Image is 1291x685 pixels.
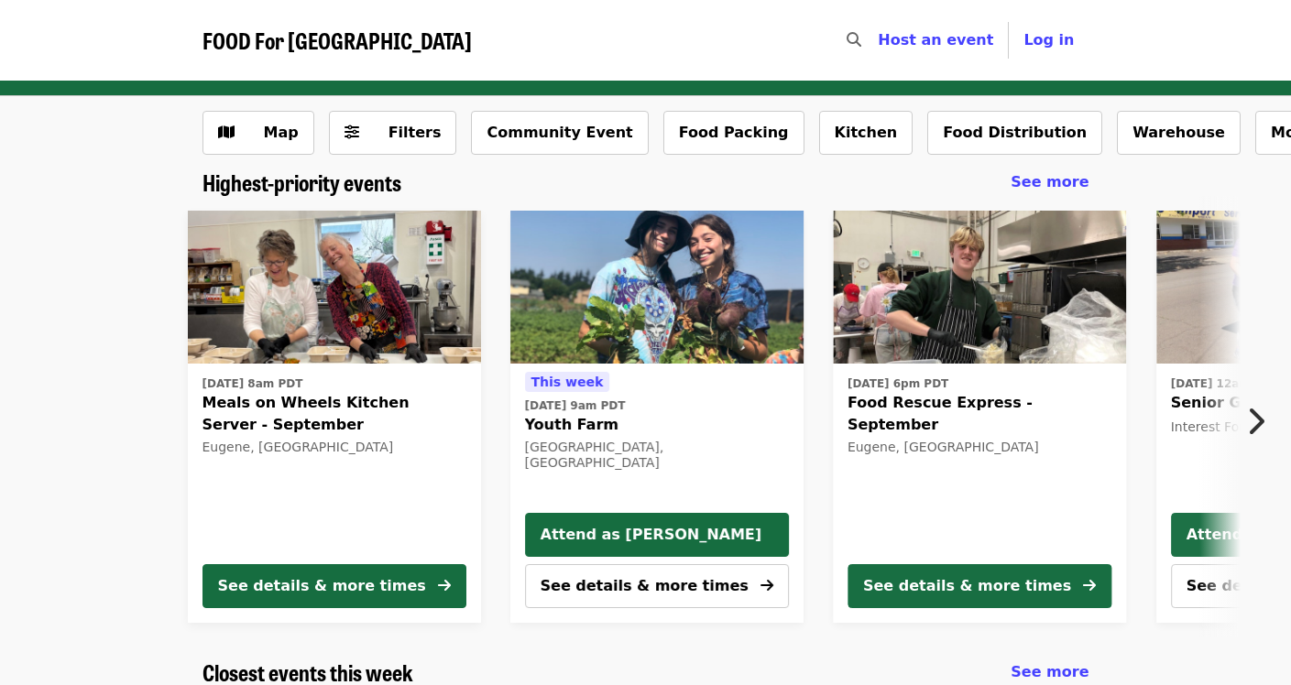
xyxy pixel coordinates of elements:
img: Food Rescue Express - September organized by FOOD For Lane County [833,211,1126,364]
div: Eugene, [GEOGRAPHIC_DATA] [202,440,466,455]
span: Youth Farm [525,414,789,436]
a: See details for "Food Rescue Express - September" [833,211,1126,623]
time: [DATE] 12am PDT [1171,375,1279,392]
i: sliders-h icon [345,124,359,141]
time: [DATE] 6pm PDT [848,375,948,392]
button: Filters (0 selected) [329,111,457,155]
span: This week [531,375,604,389]
span: Interest Form [1171,419,1257,434]
button: Community Event [471,111,648,155]
div: [GEOGRAPHIC_DATA], [GEOGRAPHIC_DATA] [525,440,789,471]
span: Highest-priority events [202,166,401,198]
span: Filters [388,124,442,141]
div: See details & more times [863,575,1071,597]
button: See details & more times [525,564,789,608]
span: Attend as [PERSON_NAME] [541,524,773,546]
span: Log in [1023,31,1074,49]
a: See details for "Youth Farm" [525,371,789,474]
div: See details & more times [218,575,426,597]
button: See details & more times [848,564,1111,608]
a: Highest-priority events [202,169,401,196]
i: arrow-right icon [438,577,451,594]
time: [DATE] 8am PDT [202,375,303,392]
a: Youth Farm [510,211,804,364]
a: FOOD For [GEOGRAPHIC_DATA] [202,27,472,54]
span: Meals on Wheels Kitchen Server - September [202,392,466,436]
img: Youth Farm organized by FOOD For Lane County [510,211,804,364]
button: Warehouse [1117,111,1241,155]
span: See more [1011,663,1089,680]
a: See details for "Meals on Wheels Kitchen Server - September" [188,211,481,623]
button: Food Distribution [927,111,1102,155]
i: arrow-right icon [760,577,773,594]
a: Host an event [878,31,993,49]
input: Search [872,18,887,62]
span: See details & more times [541,577,749,594]
button: Attend as [PERSON_NAME] [525,513,789,557]
i: search icon [847,31,861,49]
div: Highest-priority events [188,169,1104,196]
i: arrow-right icon [1083,577,1096,594]
button: Kitchen [819,111,914,155]
button: Next item [1231,396,1291,447]
img: Meals on Wheels Kitchen Server - September organized by FOOD For Lane County [188,211,481,364]
i: map icon [218,124,235,141]
button: Show map view [202,111,314,155]
span: FOOD For [GEOGRAPHIC_DATA] [202,24,472,56]
span: Food Rescue Express - September [848,392,1111,436]
a: See more [1011,661,1089,683]
span: Map [264,124,299,141]
time: [DATE] 9am PDT [525,397,626,414]
button: Log in [1009,22,1089,59]
button: See details & more times [202,564,466,608]
i: chevron-right icon [1246,404,1264,439]
button: Food Packing [663,111,804,155]
span: See details [1187,577,1278,594]
a: See more [1011,171,1089,193]
span: See more [1011,173,1089,190]
div: Eugene, [GEOGRAPHIC_DATA] [848,440,1111,455]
